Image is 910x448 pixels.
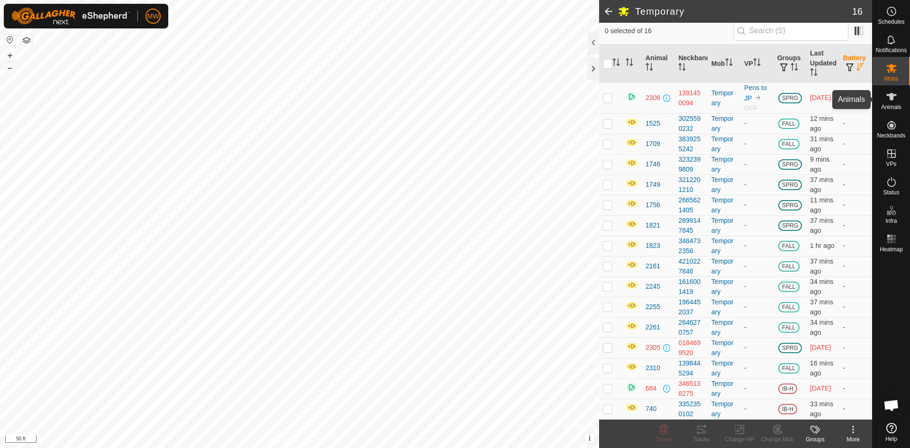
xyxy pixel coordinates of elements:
span: 29 Sept 2025, 3:17 pm [810,319,833,336]
span: FALL [778,302,800,312]
th: Battery [839,45,872,83]
td: - [839,297,872,317]
span: Delete [655,436,672,443]
td: - [839,317,872,338]
th: Groups [773,45,806,83]
app-display-virtual-paddock-transition: - [744,303,746,311]
p-sorticon: Activate to sort [753,60,761,67]
span: SPRG [778,180,802,190]
div: Tracks [682,435,720,444]
img: In Progress [626,322,638,330]
span: 29 Sept 2025, 3:15 pm [810,217,833,234]
img: In Progress [626,179,638,187]
span: 2306 [646,93,660,103]
div: 3212201210 [678,175,703,195]
span: SPRG [778,93,802,103]
span: SPRG [778,159,802,170]
span: Schedules [878,19,904,25]
p-sorticon: Activate to sort [791,64,798,72]
img: In Progress [626,363,638,371]
span: 2245 [646,282,660,292]
img: Gallagher Logo [11,8,130,25]
div: Change Mob [758,435,796,444]
img: In Progress [626,281,638,289]
span: IB-H [778,404,798,414]
span: 15 Sept 2025, 8:03 pm [810,384,831,392]
a: Help [873,419,910,446]
p-sorticon: Activate to sort [626,60,633,67]
th: Last Updated [806,45,839,83]
span: OFF [744,104,757,112]
span: 1749 [646,180,660,190]
h2: Temporary [635,6,852,17]
div: Temporary [711,358,737,378]
img: In Progress [626,220,638,228]
span: FALL [778,261,800,272]
span: 16 [852,4,863,18]
th: Neckband [674,45,707,83]
img: In Progress [626,403,638,411]
div: Temporary [711,236,737,256]
div: Temporary [711,379,737,399]
div: 3352350102 [678,399,703,419]
app-display-virtual-paddock-transition: - [744,140,746,147]
div: 2665621405 [678,195,703,215]
div: 3232399809 [678,155,703,174]
span: SPRG [778,200,802,210]
td: - [839,378,872,399]
div: Temporary [711,297,737,317]
span: Notifications [876,47,907,53]
span: 0 selected of 16 [605,26,734,36]
span: i [589,434,591,442]
div: Groups [796,435,834,444]
app-display-virtual-paddock-transition: - [744,364,746,372]
div: 2899147845 [678,216,703,236]
span: 1709 [646,139,660,149]
img: returning on [626,91,637,102]
div: 3839255242 [678,134,703,154]
th: Mob [708,45,740,83]
img: In Progress [626,138,638,146]
div: Temporary [711,338,737,358]
div: Temporary [711,88,737,108]
app-display-virtual-paddock-transition: - [744,221,746,229]
p-sorticon: Activate to sort [856,64,864,72]
td: - [839,174,872,195]
span: 1756 [646,200,660,210]
app-display-virtual-paddock-transition: - [744,201,746,209]
span: Infra [885,218,897,224]
span: 29 Sept 2025, 3:20 pm [810,135,833,153]
app-display-virtual-paddock-transition: - [744,262,746,270]
span: FALL [778,241,800,251]
p-sorticon: Activate to sort [725,60,733,67]
span: 2255 [646,302,660,312]
span: 2261 [646,322,660,332]
span: 29 Sept 2025, 3:35 pm [810,359,833,377]
button: Reset Map [4,34,16,46]
span: Neckbands [877,133,905,138]
span: 10 Sept 2025, 4:32 am [810,94,831,101]
th: VP [740,45,773,83]
div: Change VP [720,435,758,444]
span: Mobs [884,76,898,82]
button: i [584,433,595,444]
td: - [839,236,872,256]
span: FALL [778,119,800,129]
td: - [839,338,872,358]
span: Animals [881,104,901,110]
span: 29 Sept 2025, 3:14 pm [810,176,833,193]
span: 29 Sept 2025, 2:47 pm [810,242,834,249]
app-display-virtual-paddock-transition: - [744,242,746,249]
span: 29 Sept 2025, 3:19 pm [810,400,833,418]
div: Open chat [877,391,906,420]
p-sorticon: Activate to sort [678,64,686,72]
app-display-virtual-paddock-transition: - [744,181,746,188]
span: 29 Sept 2025, 3:42 pm [810,155,829,173]
app-display-virtual-paddock-transition: - [744,323,746,331]
img: returning on [626,382,637,393]
app-display-virtual-paddock-transition: - [744,405,746,412]
td: - [839,358,872,378]
app-display-virtual-paddock-transition: - [744,344,746,351]
td: - [839,256,872,276]
td: - [839,154,872,174]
